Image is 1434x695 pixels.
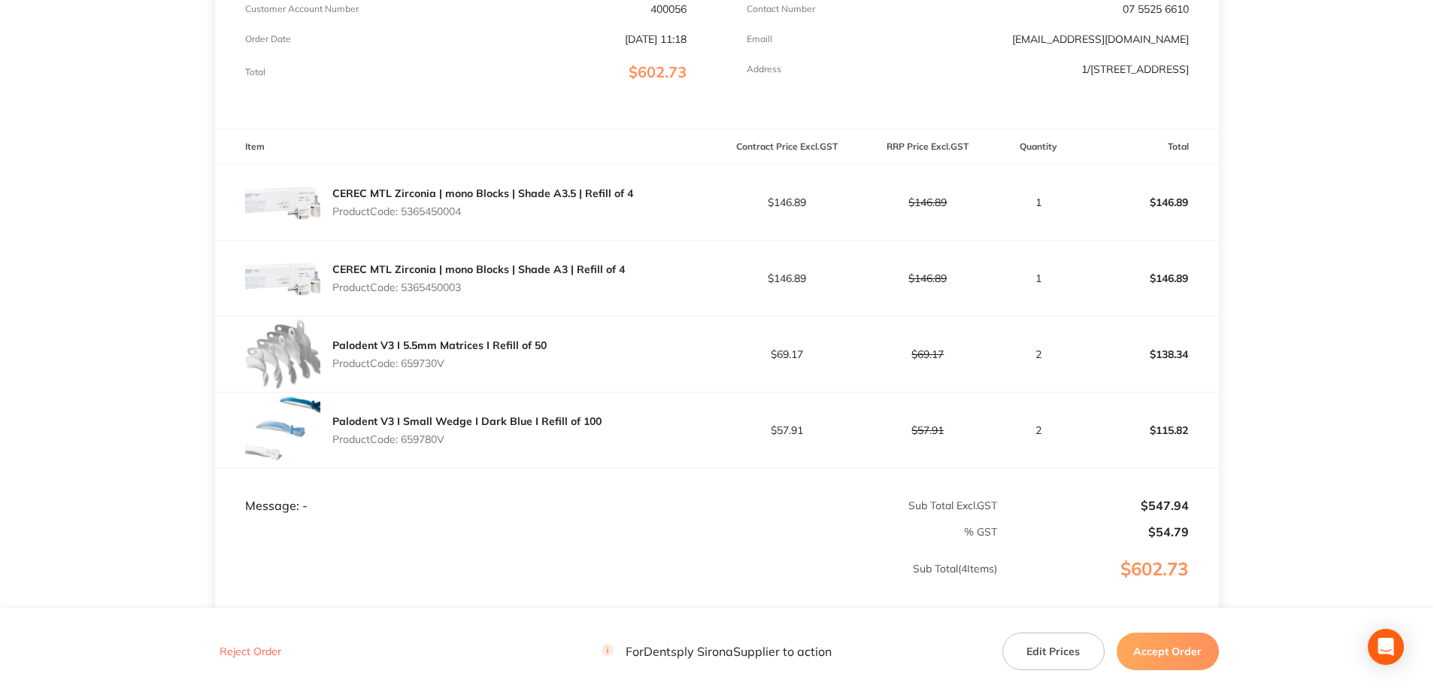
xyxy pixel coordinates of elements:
[332,187,633,200] a: CEREC MTL Zirconia | mono Blocks | Shade A3.5 | Refill of 4
[245,241,320,316] img: cXdtNWRycA
[1079,184,1218,220] p: $146.89
[1081,63,1189,75] p: 1/[STREET_ADDRESS]
[717,424,856,436] p: $57.91
[999,499,1189,512] p: $547.94
[998,129,1078,165] th: Quantity
[1079,260,1218,296] p: $146.89
[245,317,320,392] img: NHFwa2dtYQ
[625,33,687,45] p: [DATE] 11:18
[858,272,997,284] p: $146.89
[717,129,857,165] th: Contract Price Excl. GST
[747,64,781,74] p: Address
[1079,336,1218,372] p: $138.34
[332,338,547,352] a: Palodent V3 I 5.5mm Matrices I Refill of 50
[1002,633,1105,670] button: Edit Prices
[650,3,687,15] p: 400056
[999,559,1218,610] p: $602.73
[1078,129,1219,165] th: Total
[1079,412,1218,448] p: $115.82
[717,348,856,360] p: $69.17
[858,348,997,360] p: $69.17
[215,129,717,165] th: Item
[858,424,997,436] p: $57.91
[245,34,291,44] p: Order Date
[747,34,772,44] p: Emaill
[747,4,815,14] p: Contact Number
[717,499,997,511] p: Sub Total Excl. GST
[857,129,998,165] th: RRP Price Excl. GST
[245,393,320,468] img: ODQ2b2ExcA
[1117,633,1219,670] button: Accept Order
[999,272,1078,284] p: 1
[245,165,320,240] img: NmEwM2l5Yw
[215,468,717,513] td: Message: -
[245,67,265,77] p: Total
[332,357,547,369] p: Product Code: 659730V
[1368,629,1404,665] div: Open Intercom Messenger
[999,525,1189,539] p: $54.79
[999,348,1078,360] p: 2
[858,196,997,208] p: $146.89
[999,424,1078,436] p: 2
[999,196,1078,208] p: 1
[717,196,856,208] p: $146.89
[332,433,602,445] p: Product Code: 659780V
[332,205,633,217] p: Product Code: 5365450004
[245,4,359,14] p: Customer Account Number
[602,645,832,659] p: For Dentsply Sirona Supplier to action
[332,414,602,428] a: Palodent V3 I Small Wedge I Dark Blue I Refill of 100
[717,272,856,284] p: $146.89
[215,645,286,659] button: Reject Order
[1123,3,1189,15] p: 07 5525 6610
[332,281,625,293] p: Product Code: 5365450003
[332,263,625,276] a: CEREC MTL Zirconia | mono Blocks | Shade A3 | Refill of 4
[216,563,997,605] p: Sub Total ( 4 Items)
[216,526,997,538] p: % GST
[629,62,687,81] span: $602.73
[1012,32,1189,46] a: [EMAIL_ADDRESS][DOMAIN_NAME]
